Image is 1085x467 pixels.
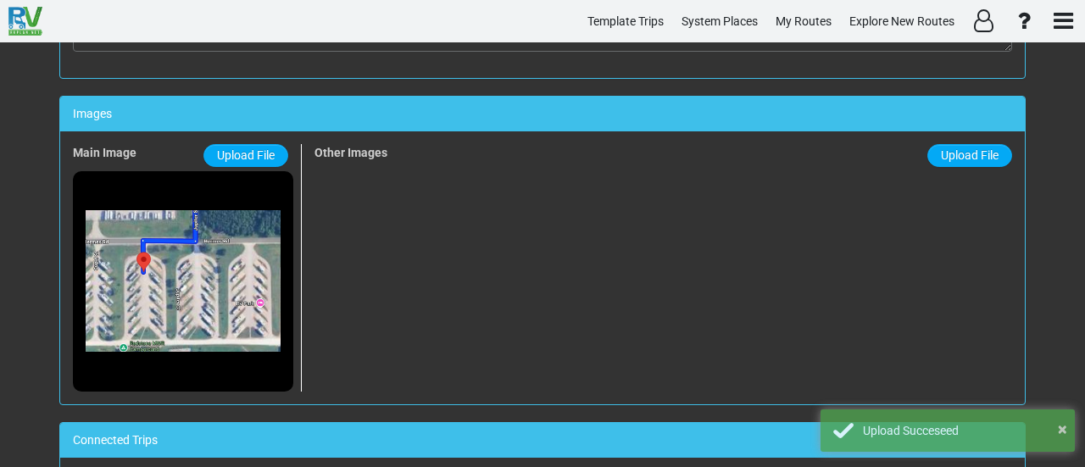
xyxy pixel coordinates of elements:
[314,144,387,161] label: Other Images
[60,97,1025,131] div: Images
[682,14,758,28] span: System Places
[73,144,136,161] label: Main Image
[1058,417,1067,442] button: ×
[86,210,281,353] img: ProtectedImage.aspx
[863,422,1062,439] div: Upload Succeseed
[60,423,1025,458] div: Connected Trips
[849,14,954,28] span: Explore New Routes
[941,148,999,162] span: Upload File
[580,5,671,38] a: Template Trips
[587,14,664,28] span: Template Trips
[674,5,765,38] a: System Places
[768,5,839,38] a: My Routes
[217,148,275,162] span: Upload File
[8,7,42,36] img: RvPlanetLogo.png
[776,14,832,28] span: My Routes
[842,5,962,38] a: Explore New Routes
